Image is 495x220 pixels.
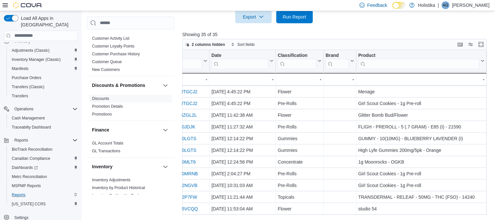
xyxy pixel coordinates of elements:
[161,89,197,94] a: INDW33-HTGCJ2
[92,43,134,48] span: Customer Loyalty Points
[211,135,273,143] div: [DATE] 12:14:22 PM
[358,182,485,189] div: Girl Scout Cookies - 1g Pre-roll
[211,158,273,166] div: [DATE] 12:24:56 PM
[92,111,112,117] span: Promotions
[161,183,197,188] a: INDW33-J2NGVB
[92,193,147,198] a: Inventory On Hand by Package
[9,74,78,82] span: Purchase Orders
[92,177,131,182] span: Inventory Adjustments
[9,74,44,82] a: Purchase Orders
[1,104,80,114] button: Operations
[183,41,228,48] button: 2 columns hidden
[278,170,322,178] div: Pre-Rolls
[211,52,268,69] div: Date
[92,141,123,145] a: GL Account Totals
[211,88,273,96] div: [DATE] 4:45:22 PM
[278,146,322,154] div: Gummies
[161,113,197,118] a: INDW33-HZGL2L
[9,164,40,172] a: Dashboards
[7,123,80,132] button: Traceabilty Dashboard
[12,105,78,113] span: Operations
[9,145,78,153] span: BioTrack Reconciliation
[358,123,485,131] div: FLIGH - PREROLL - 5 (.7 GRAM) - E85 (I) - 21590
[278,52,322,69] button: Classification
[211,52,268,59] div: Date
[7,46,80,55] button: Adjustments (Classic)
[239,10,268,23] span: Export
[161,148,196,153] a: INDW33-J0LGTS
[278,76,322,83] div: -
[12,125,51,130] span: Traceabilty Dashboard
[9,83,78,91] span: Transfers (Classic)
[442,1,450,9] div: Amber Glenn
[7,163,80,172] a: Dashboards
[9,155,78,162] span: Canadian Compliance
[438,1,439,9] p: |
[456,41,464,48] button: Keyboard shortcuts
[7,181,80,190] button: MSPMP Reports
[9,182,43,190] a: MSPMP Reports
[278,52,317,69] div: Classification
[92,59,122,64] a: Customer Queue
[358,52,479,59] div: Product
[278,193,322,201] div: Topicals
[92,163,113,170] h3: Inventory
[358,52,485,69] button: Product
[12,116,45,121] span: Cash Management
[278,205,322,213] div: Flower
[12,192,25,198] span: Reports
[161,159,196,165] a: INDW33-J0MLT6
[358,88,485,96] div: Menage
[87,34,175,76] div: Customer
[161,124,195,130] a: INDW33-J0JDJK
[87,94,175,120] div: Discounts & Promotions
[161,171,198,176] a: INDW33-J0MRNB
[92,51,140,56] a: Customer Purchase History
[12,93,28,99] span: Transfers
[12,183,41,188] span: MSPMP Reports
[182,31,490,38] p: Showing 35 of 35
[9,47,78,54] span: Adjustments (Classic)
[92,51,140,56] span: Customer Purchase History
[92,148,120,153] span: GL Transactions
[278,111,322,119] div: Flower
[358,52,479,69] div: Product
[358,76,485,83] div: -
[162,163,169,171] button: Inventory
[14,106,34,112] span: Operations
[9,65,78,73] span: Manifests
[9,123,78,131] span: Traceabilty Dashboard
[7,154,80,163] button: Canadian Compliance
[211,111,273,119] div: [DATE] 11:42:38 AM
[12,156,50,161] span: Canadian Compliance
[276,10,313,23] button: Run Report
[7,190,80,199] button: Reports
[9,47,52,54] a: Adjustments (Classic)
[211,193,273,201] div: [DATE] 11:21:44 AM
[92,148,120,153] a: GL Transactions
[7,145,80,154] button: BioTrack Reconciliation
[9,56,78,63] span: Inventory Manager (Classic)
[238,42,255,47] span: Sort fields
[9,173,78,181] span: Metrc Reconciliation
[9,173,50,181] a: Metrc Reconciliation
[9,65,31,73] a: Manifests
[92,163,160,170] button: Inventory
[9,83,47,91] a: Transfers (Classic)
[161,52,202,59] div: Receipt #
[235,10,272,23] button: Export
[9,191,28,199] a: Reports
[358,158,485,166] div: 1g Moonrocks - OGKB
[9,182,78,190] span: MSPMP Reports
[326,52,354,69] button: Brand
[9,56,63,63] a: Inventory Manager (Classic)
[161,101,197,106] a: INDW33-HTGCJ2
[278,158,322,166] div: Concentrate
[283,14,306,20] span: Run Report
[92,82,160,89] button: Discounts & Promotions
[358,146,485,154] div: High Lyfe Gummies 200mg/5pk - Orange
[278,135,322,143] div: Gummies
[278,182,322,189] div: Pre-Rolls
